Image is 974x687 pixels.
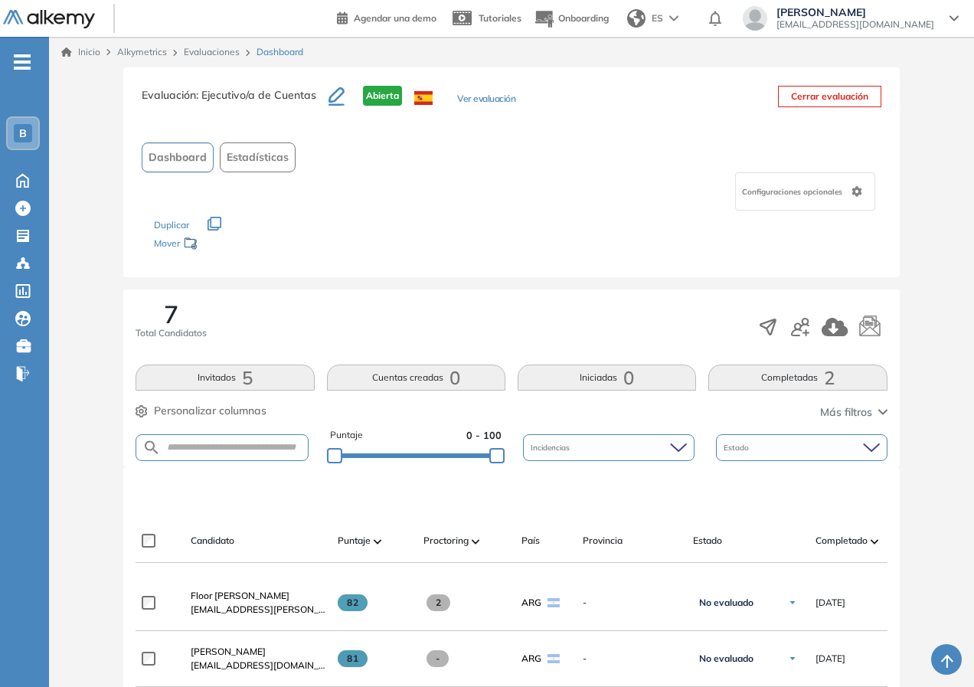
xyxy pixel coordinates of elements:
[669,15,678,21] img: arrow
[142,86,328,118] h3: Evaluación
[337,8,436,26] a: Agendar una demo
[164,302,178,326] span: 7
[466,428,502,443] span: 0 - 100
[354,12,436,24] span: Agendar una demo
[338,594,368,611] span: 82
[523,434,695,461] div: Incidencias
[363,86,402,106] span: Abierta
[479,12,521,24] span: Tutoriales
[423,534,469,548] span: Proctoring
[820,404,872,420] span: Más filtros
[788,598,797,607] img: Ícono de flecha
[735,172,875,211] div: Configuraciones opcionales
[742,186,845,198] span: Configuraciones opcionales
[583,534,623,548] span: Provincia
[330,428,363,443] span: Puntaje
[327,365,505,391] button: Cuentas creadas0
[472,539,479,544] img: [missing "en.ARROW_ALT" translation]
[61,45,100,59] a: Inicio
[427,650,449,667] span: -
[191,590,289,601] span: Floor [PERSON_NAME]
[191,659,325,672] span: [EMAIL_ADDRESS][DOMAIN_NAME]
[414,91,433,105] img: ESP
[136,403,266,419] button: Personalizar columnas
[338,650,368,667] span: 81
[191,589,325,603] a: Floor [PERSON_NAME]
[871,539,878,544] img: [missing "en.ARROW_ALT" translation]
[136,365,314,391] button: Invitados5
[788,654,797,663] img: Ícono de flecha
[191,603,325,617] span: [EMAIL_ADDRESS][PERSON_NAME][DOMAIN_NAME]
[19,127,27,139] span: B
[652,11,663,25] span: ES
[191,645,325,659] a: [PERSON_NAME]
[708,365,887,391] button: Completadas2
[191,534,234,548] span: Candidato
[338,534,371,548] span: Puntaje
[815,534,868,548] span: Completado
[815,596,845,610] span: [DATE]
[374,539,381,544] img: [missing "en.ARROW_ALT" translation]
[191,646,266,657] span: [PERSON_NAME]
[534,2,609,35] button: Onboarding
[820,404,887,420] button: Más filtros
[558,12,609,24] span: Onboarding
[699,597,753,609] span: No evaluado
[220,142,296,172] button: Estadísticas
[716,434,887,461] div: Estado
[227,149,289,165] span: Estadísticas
[154,403,266,419] span: Personalizar columnas
[154,231,307,259] div: Mover
[427,594,450,611] span: 2
[815,652,845,666] span: [DATE]
[778,86,881,107] button: Cerrar evaluación
[693,534,722,548] span: Estado
[518,365,696,391] button: Iniciadas0
[521,596,541,610] span: ARG
[531,442,573,453] span: Incidencias
[521,534,540,548] span: País
[457,92,515,108] button: Ver evaluación
[724,442,752,453] span: Estado
[776,18,934,31] span: [EMAIL_ADDRESS][DOMAIN_NAME]
[136,326,207,340] span: Total Candidatos
[14,61,31,64] i: -
[117,46,167,57] span: Alkymetrics
[583,652,681,666] span: -
[627,9,646,28] img: world
[184,46,240,57] a: Evaluaciones
[149,149,207,165] span: Dashboard
[257,45,303,59] span: Dashboard
[521,652,541,666] span: ARG
[699,653,753,665] span: No evaluado
[547,598,560,607] img: ARG
[3,10,95,29] img: Logo
[547,654,560,663] img: ARG
[142,142,214,172] button: Dashboard
[142,438,161,457] img: SEARCH_ALT
[154,219,189,231] span: Duplicar
[583,596,681,610] span: -
[776,6,934,18] span: [PERSON_NAME]
[196,88,316,102] span: : Ejecutivo/a de Cuentas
